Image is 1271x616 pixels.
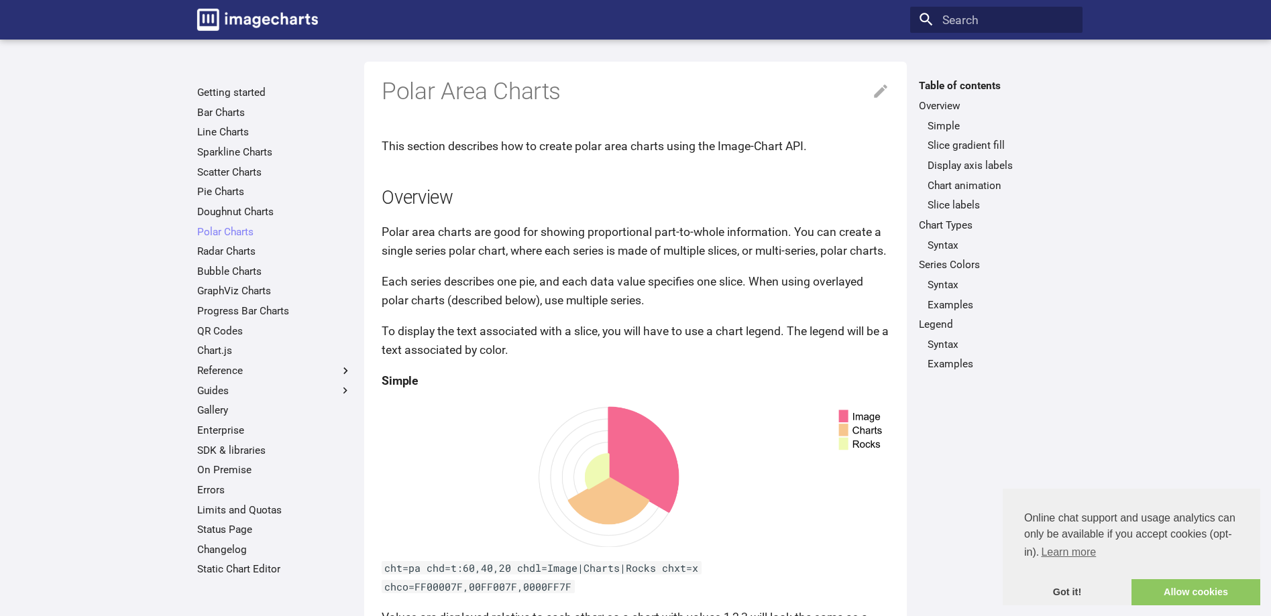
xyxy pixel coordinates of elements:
label: Table of contents [910,79,1083,93]
nav: Chart Types [919,239,1074,252]
a: learn more about cookies [1039,542,1098,562]
a: SDK & libraries [197,444,352,457]
a: GraphViz Charts [197,284,352,298]
p: Polar area charts are good for showing proportional part-to-whole information. You can create a s... [382,223,889,260]
nav: Legend [919,338,1074,371]
label: Guides [197,384,352,397]
a: Slice gradient fill [928,139,1074,152]
a: Polar Charts [197,225,352,239]
img: logo [197,9,318,31]
a: Syntax [928,338,1074,351]
p: Each series describes one pie, and each data value specifies one slice. When using overlayed pola... [382,272,889,310]
h2: Overview [382,185,889,211]
a: Legend [919,318,1074,331]
a: Display axis labels [928,159,1074,172]
a: Simple [928,119,1074,133]
nav: Series Colors [919,278,1074,312]
img: static polar chart [382,402,889,546]
a: Syntax [928,239,1074,252]
a: Series Colors [919,258,1074,271]
p: To display the text associated with a slice, you will have to use a chart legend. The legend will... [382,322,889,359]
a: Chart animation [928,179,1074,192]
a: Pie Charts [197,185,352,198]
a: Limits and Quotas [197,503,352,517]
a: Syntax [928,278,1074,292]
p: This section describes how to create polar area charts using the Image-Chart API. [382,137,889,156]
a: Examples [928,298,1074,312]
a: Scatter Charts [197,166,352,179]
a: Static Chart Editor [197,562,352,576]
a: Line Charts [197,125,352,139]
div: cookieconsent [1003,489,1260,605]
code: cht=pa chd=t:60,40,20 chdl=Image|Charts|Rocks chxt=x chco=FF00007F,00FF007F,0000FF7F [382,561,702,593]
a: Doughnut Charts [197,205,352,219]
nav: Overview [919,119,1074,212]
a: Bar Charts [197,106,352,119]
a: QR Codes [197,324,352,338]
a: Examples [928,357,1074,371]
span: Online chat support and usage analytics can only be available if you accept cookies (opt-in). [1024,510,1239,562]
a: Changelog [197,543,352,556]
label: Reference [197,364,352,377]
a: Chart.js [197,344,352,357]
a: Getting started [197,86,352,99]
a: allow cookies [1131,579,1260,606]
a: On Premise [197,463,352,477]
input: Search [910,7,1083,34]
a: Status Page [197,523,352,536]
nav: Table of contents [910,79,1083,371]
h1: Polar Area Charts [382,76,889,107]
a: Gallery [197,404,352,417]
a: Bubble Charts [197,265,352,278]
a: Progress Bar Charts [197,304,352,318]
a: Enterprise [197,424,352,437]
a: Sparkline Charts [197,145,352,159]
a: Image-Charts documentation [191,3,324,36]
a: Slice labels [928,198,1074,212]
a: Errors [197,483,352,497]
a: Overview [919,99,1074,113]
a: Chart Types [919,219,1074,232]
h4: Simple [382,371,889,390]
a: Radar Charts [197,245,352,258]
a: dismiss cookie message [1003,579,1131,606]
